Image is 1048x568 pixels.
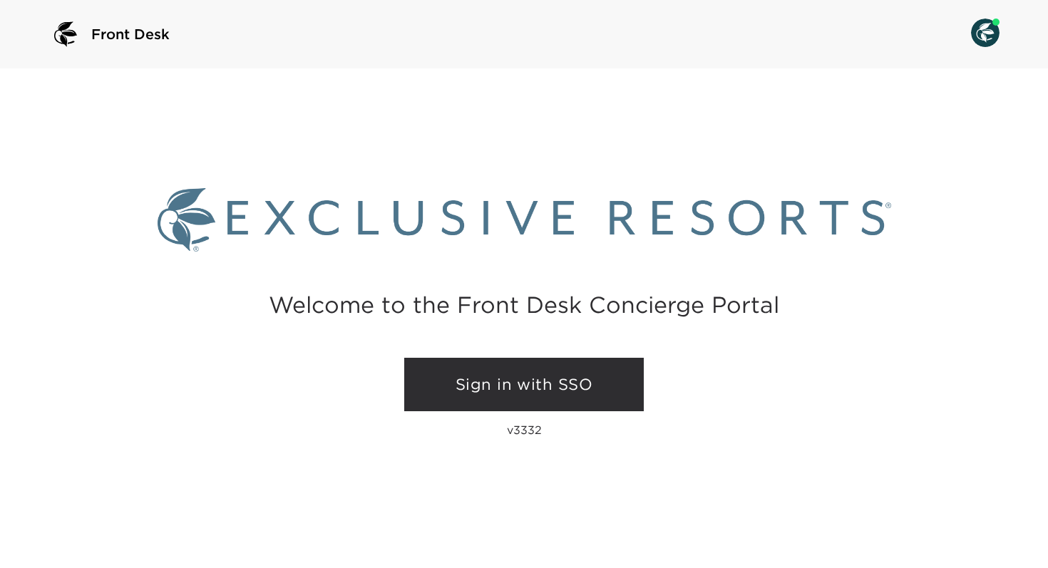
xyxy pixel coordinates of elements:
p: v3332 [507,423,542,437]
img: Exclusive Resorts logo [158,188,891,252]
img: logo [48,17,83,51]
a: Sign in with SSO [404,358,644,412]
img: User [971,19,1000,47]
span: Front Desk [91,24,170,44]
h2: Welcome to the Front Desk Concierge Portal [269,294,779,316]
